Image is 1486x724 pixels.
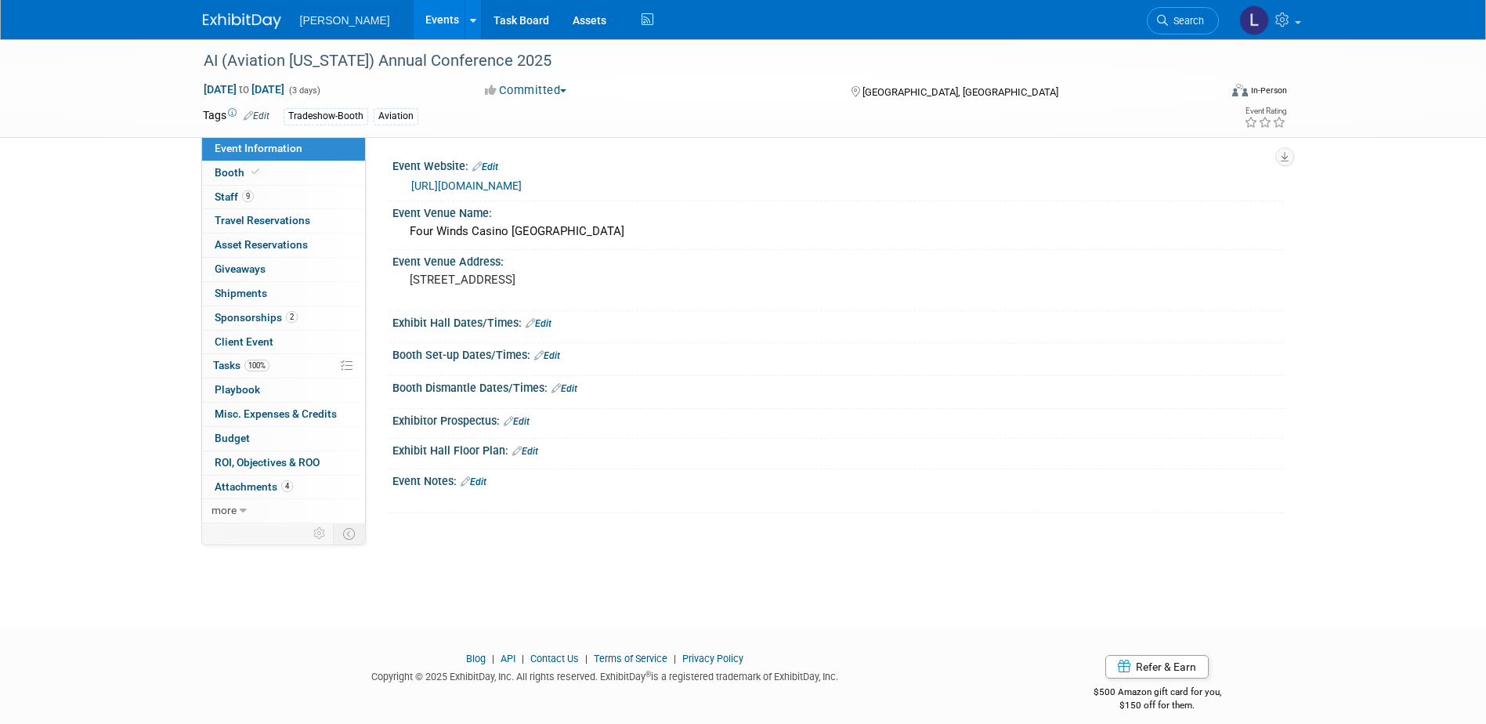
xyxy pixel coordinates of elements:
[551,383,577,394] a: Edit
[392,154,1284,175] div: Event Website:
[215,407,337,420] span: Misc. Expenses & Credits
[466,653,486,664] a: Blog
[242,190,254,202] span: 9
[300,14,390,27] span: [PERSON_NAME]
[202,161,365,185] a: Booth
[215,214,310,226] span: Travel Reservations
[862,86,1058,98] span: [GEOGRAPHIC_DATA], [GEOGRAPHIC_DATA]
[202,354,365,378] a: Tasks100%
[472,161,498,172] a: Edit
[202,282,365,306] a: Shipments
[281,480,293,492] span: 4
[1126,81,1288,105] div: Event Format
[215,142,302,154] span: Event Information
[392,250,1284,270] div: Event Venue Address:
[203,82,285,96] span: [DATE] [DATE]
[1031,675,1284,711] div: $500 Amazon gift card for you,
[286,311,298,323] span: 2
[530,653,579,664] a: Contact Us
[203,13,281,29] img: ExhibitDay
[594,653,667,664] a: Terms of Service
[392,201,1284,221] div: Event Venue Name:
[526,318,551,329] a: Edit
[215,480,293,493] span: Attachments
[215,166,262,179] span: Booth
[244,110,269,121] a: Edit
[411,179,522,192] a: [URL][DOMAIN_NAME]
[202,258,365,281] a: Giveaways
[1105,655,1209,679] a: Refer & Earn
[392,376,1284,396] div: Booth Dismantle Dates/Times:
[215,383,260,396] span: Playbook
[202,186,365,209] a: Staff9
[392,439,1284,459] div: Exhibit Hall Floor Plan:
[215,262,266,275] span: Giveaways
[203,666,1008,684] div: Copyright © 2025 ExhibitDay, Inc. All rights reserved. ExhibitDay is a registered trademark of Ex...
[461,476,486,487] a: Edit
[202,137,365,161] a: Event Information
[215,238,308,251] span: Asset Reservations
[682,653,743,664] a: Privacy Policy
[1232,84,1248,96] img: Format-Inperson.png
[198,47,1195,75] div: AI (Aviation [US_STATE]) Annual Conference 2025
[404,219,1272,244] div: Four Winds Casino [GEOGRAPHIC_DATA]
[479,82,573,99] button: Committed
[202,451,365,475] a: ROI, Objectives & ROO
[1031,699,1284,712] div: $150 off for them.
[215,335,273,348] span: Client Event
[203,107,269,125] td: Tags
[237,83,251,96] span: to
[392,343,1284,364] div: Booth Set-up Dates/Times:
[202,403,365,426] a: Misc. Expenses & Credits
[202,378,365,402] a: Playbook
[670,653,680,664] span: |
[501,653,515,664] a: API
[244,360,269,371] span: 100%
[251,168,259,176] i: Booth reservation complete
[1250,85,1287,96] div: In-Person
[287,85,320,96] span: (3 days)
[202,331,365,354] a: Client Event
[518,653,528,664] span: |
[512,446,538,457] a: Edit
[284,108,368,125] div: Tradeshow-Booth
[215,190,254,203] span: Staff
[534,350,560,361] a: Edit
[1168,15,1204,27] span: Search
[306,523,334,544] td: Personalize Event Tab Strip
[410,273,747,287] pre: [STREET_ADDRESS]
[333,523,365,544] td: Toggle Event Tabs
[1147,7,1219,34] a: Search
[202,476,365,499] a: Attachments4
[581,653,591,664] span: |
[212,504,237,516] span: more
[202,209,365,233] a: Travel Reservations
[1239,5,1269,35] img: Lindsey Wolanczyk
[213,359,269,371] span: Tasks
[215,432,250,444] span: Budget
[374,108,418,125] div: Aviation
[202,233,365,257] a: Asset Reservations
[392,469,1284,490] div: Event Notes:
[488,653,498,664] span: |
[202,499,365,523] a: more
[215,311,298,324] span: Sponsorships
[392,409,1284,429] div: Exhibitor Prospectus:
[645,670,651,679] sup: ®
[215,456,320,469] span: ROI, Objectives & ROO
[215,287,267,299] span: Shipments
[504,416,530,427] a: Edit
[202,427,365,451] a: Budget
[392,311,1284,331] div: Exhibit Hall Dates/Times:
[1244,107,1286,115] div: Event Rating
[202,306,365,330] a: Sponsorships2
